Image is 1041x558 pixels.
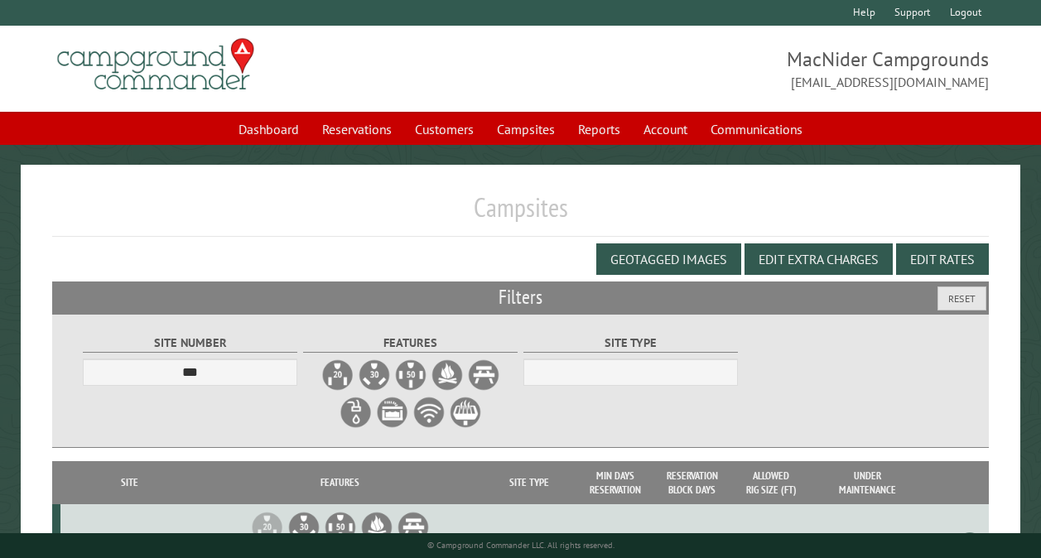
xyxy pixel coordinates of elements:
[287,511,320,544] li: 30A Electrical Hookup
[568,113,630,145] a: Reports
[340,396,373,429] label: Water Hookup
[487,113,565,145] a: Campsites
[701,113,812,145] a: Communications
[360,511,393,544] li: Firepit
[521,46,990,92] span: MacNider Campgrounds [EMAIL_ADDRESS][DOMAIN_NAME]
[896,243,989,275] button: Edit Rates
[376,396,409,429] label: Sewer Hookup
[730,461,813,504] th: Allowed Rig Size (ft)
[312,113,402,145] a: Reservations
[83,334,297,353] label: Site Number
[52,191,989,237] h1: Campsites
[405,113,484,145] a: Customers
[60,461,200,504] th: Site
[653,461,730,504] th: Reservation Block Days
[412,396,446,429] label: WiFi Service
[251,511,284,544] li: 20A Electrical Hookup
[394,358,427,392] label: 50A Electrical Hookup
[52,281,989,313] h2: Filters
[200,461,480,504] th: Features
[431,358,464,392] label: Firepit
[229,113,309,145] a: Dashboard
[427,540,614,551] small: © Campground Commander LLC. All rights reserved.
[596,243,741,275] button: Geotagged Images
[303,334,518,353] label: Features
[480,461,577,504] th: Site Type
[321,358,354,392] label: 20A Electrical Hookup
[324,511,357,544] li: 50A Electrical Hookup
[812,461,923,504] th: Under Maintenance
[577,461,653,504] th: Min Days Reservation
[467,358,500,392] label: Picnic Table
[397,511,430,544] li: Picnic Table
[937,286,986,310] button: Reset
[52,32,259,97] img: Campground Commander
[634,113,697,145] a: Account
[449,396,482,429] label: Grill
[358,358,391,392] label: 30A Electrical Hookup
[523,334,738,353] label: Site Type
[745,243,893,275] button: Edit Extra Charges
